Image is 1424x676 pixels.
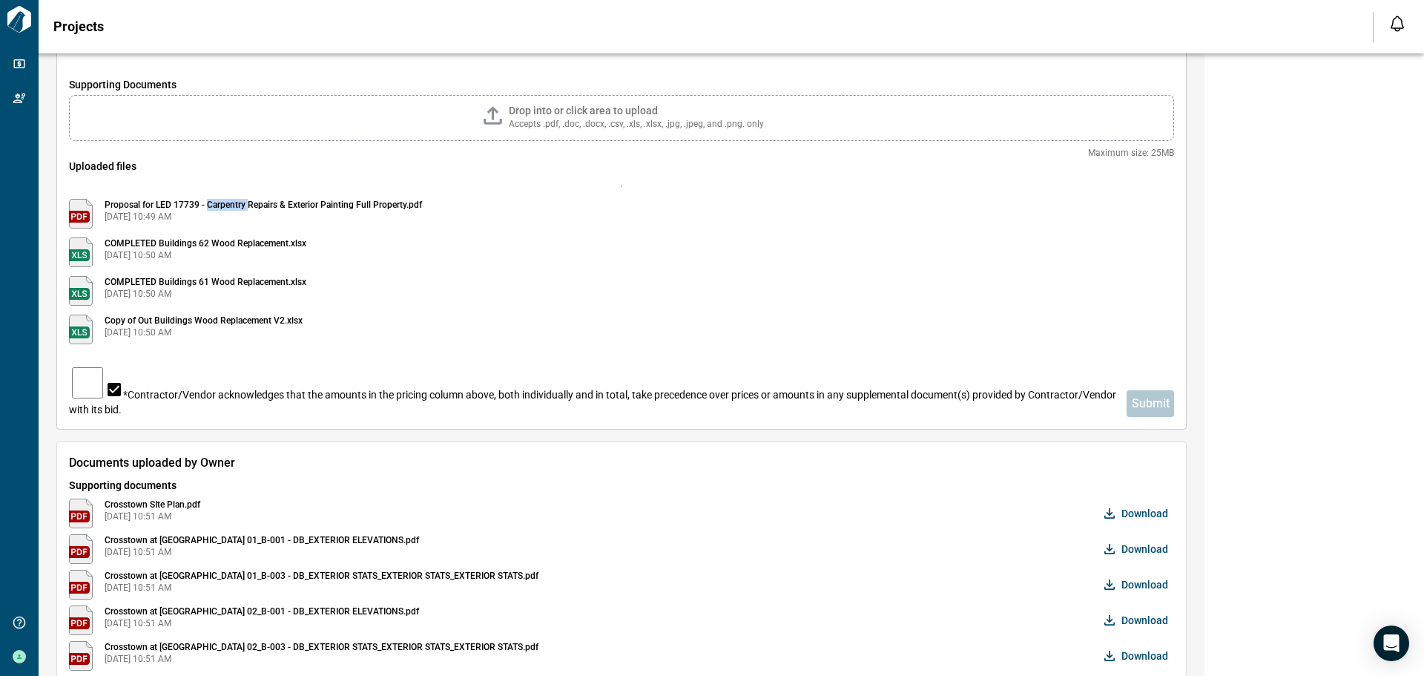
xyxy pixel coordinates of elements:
span: COMPLETED Buildings 61 Wood Replacement.xlsx [105,276,306,288]
img: xlsx [69,315,93,344]
span: [DATE] 10:51 AM [105,511,200,522]
span: Download [1121,542,1168,557]
span: [DATE] 10:51 AM [105,546,419,558]
div: Open Intercom Messenger [1374,626,1409,661]
span: COMPLETED Buildings 62 Wood Replacement.xlsx [105,237,306,249]
span: [DATE] 10:50 AM [105,326,303,338]
span: Submit [1132,396,1170,411]
span: Crosstown at [GEOGRAPHIC_DATA] 01_B-003 - DB_EXTERIOR STATS_EXTERIOR STATS_EXTERIOR STATS.pdf [105,570,538,582]
span: [DATE] 10:50 AM [105,288,306,300]
span: Projects [53,19,104,34]
img: pdf [69,606,93,635]
span: Supporting Documents [69,77,1174,92]
span: Download [1121,613,1168,628]
span: Crosstown SIte Plan.pdf [105,499,200,511]
img: pdf [69,534,93,564]
span: Proposal for LED 17739 - Carpentry Repairs & Exterior Painting Full Property.pdf [105,199,422,211]
span: [DATE] 10:51 AM [105,582,538,594]
img: pdf [69,499,93,528]
span: Accepts .pdf, .doc, .docx, .csv, .xls, .xlsx, .jpg, .jpeg, and .png. only [509,118,764,130]
span: Download [1121,506,1168,521]
img: pdf [69,199,93,229]
button: Download [1101,641,1174,671]
button: Download [1101,499,1174,528]
span: [DATE] 10:49 AM [105,211,422,223]
span: Drop into or click area to upload [509,105,658,117]
span: Copy of Out Buildings Wood Replacement V2.xlsx [105,315,303,326]
button: Download [1101,606,1174,635]
span: Download [1121,649,1168,663]
img: xlsx [69,276,93,306]
img: pdf [69,641,93,671]
span: Download [1121,577,1168,592]
input: *Contractor/Vendor acknowledges that the amounts in the pricing column above, both individually a... [72,367,103,398]
span: Crosstown at [GEOGRAPHIC_DATA] 01_B-001 - DB_EXTERIOR ELEVATIONS.pdf [105,534,419,546]
span: [DATE] 10:50 AM [105,249,306,261]
button: Open notification feed [1385,12,1409,36]
span: [DATE] 10:51 AM [105,653,538,665]
span: Crosstown at [GEOGRAPHIC_DATA] 02_B-001 - DB_EXTERIOR ELEVATIONS.pdf [105,606,419,617]
img: pdf [69,570,93,600]
span: Documents uploaded by Owner [69,454,1174,472]
button: Submit [1127,390,1175,417]
span: [DATE] 10:51 AM [105,617,419,629]
span: Crosstown at [GEOGRAPHIC_DATA] 02_B-003 - DB_EXTERIOR STATS_EXTERIOR STATS_EXTERIOR STATS.pdf [105,641,538,653]
span: Maximum size: 25MB [69,147,1174,159]
img: xlsx [69,237,93,267]
span: *Contractor/Vendor acknowledges that the amounts in the pricing column above, both individually a... [69,389,1116,416]
span: Supporting documents [69,478,1174,493]
button: Download [1101,534,1174,564]
span: Uploaded files [69,159,1174,174]
button: Download [1101,570,1174,600]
